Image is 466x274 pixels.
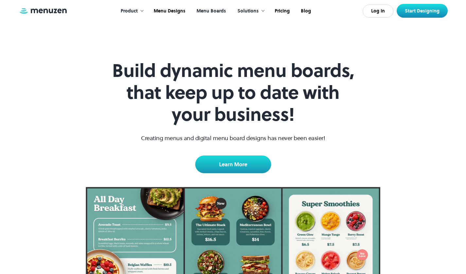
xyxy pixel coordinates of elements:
a: Menu Boards [190,1,231,21]
div: Solutions [231,1,268,21]
a: Learn More [195,155,271,173]
a: Start Designing [397,4,448,18]
a: Pricing [268,1,295,21]
a: Menu Designs [147,1,190,21]
a: Blog [295,1,316,21]
p: Creating menus and digital menu board designs has never been easier! [141,134,325,142]
h1: Build dynamic menu boards, that keep up to date with your business! [108,60,359,126]
div: Product [121,8,138,15]
div: Product [114,1,147,21]
div: Solutions [237,8,259,15]
a: Log In [363,5,393,18]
